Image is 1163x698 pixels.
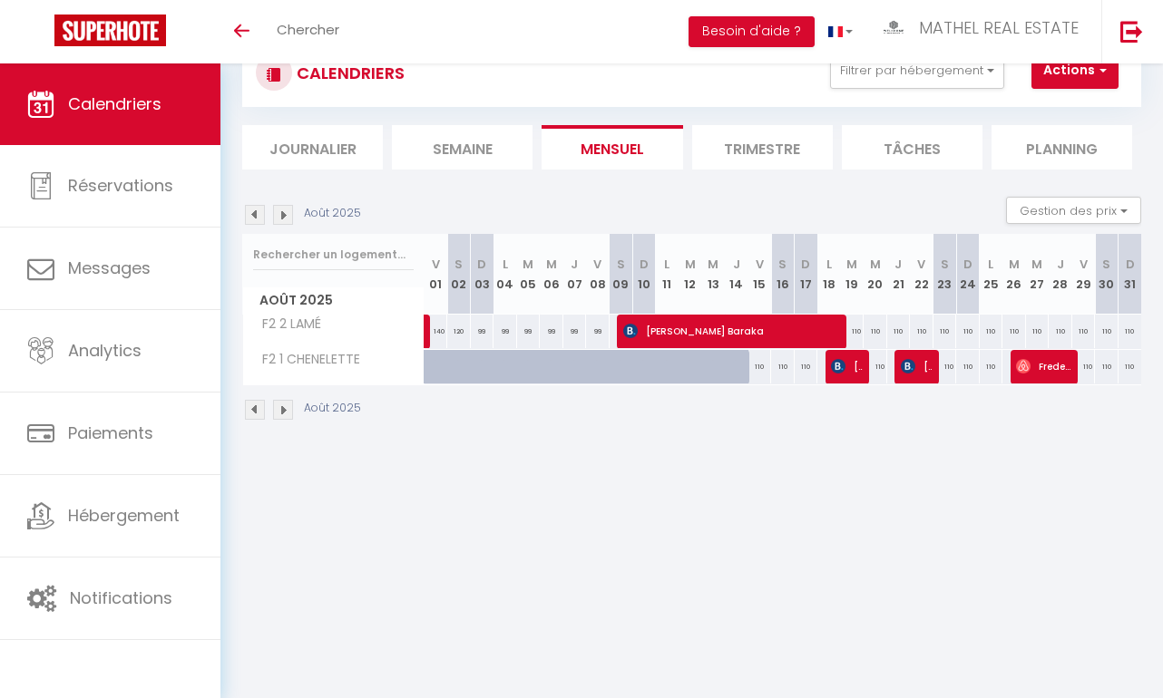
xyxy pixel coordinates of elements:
li: Planning [992,125,1132,170]
span: Messages [68,257,151,279]
th: 17 [795,234,818,315]
th: 19 [841,234,865,315]
abbr: V [917,256,925,273]
div: 110 [1072,315,1096,348]
abbr: J [894,256,902,273]
abbr: M [708,256,718,273]
span: Réservations [68,174,173,197]
li: Mensuel [542,125,682,170]
th: 01 [425,234,448,315]
button: Gestion des prix [1006,197,1141,224]
span: Paiements [68,422,153,444]
p: Août 2025 [304,205,361,222]
input: Rechercher un logement... [253,238,414,271]
div: 110 [771,350,795,383]
th: 28 [1049,234,1072,315]
abbr: M [846,256,857,273]
div: 110 [1049,315,1072,348]
img: Super Booking [54,15,166,46]
abbr: V [1080,256,1088,273]
abbr: S [454,256,463,273]
abbr: M [685,256,696,273]
abbr: M [870,256,881,273]
th: 04 [494,234,517,315]
div: 99 [494,315,517,348]
th: 15 [748,234,772,315]
p: Août 2025 [304,400,361,417]
li: Journalier [242,125,383,170]
abbr: D [963,256,972,273]
img: ... [880,16,907,39]
div: 110 [841,315,865,348]
th: 05 [517,234,541,315]
div: 110 [956,350,980,383]
abbr: V [593,256,601,273]
abbr: D [477,256,486,273]
button: Actions [1031,53,1119,89]
button: Ouvrir le widget de chat LiveChat [15,7,69,62]
abbr: M [523,256,533,273]
th: 31 [1119,234,1142,315]
th: 22 [910,234,933,315]
li: Trimestre [692,125,833,170]
span: Analytics [68,339,142,362]
div: 99 [586,315,610,348]
span: MATHEL REAL ESTATE [919,16,1079,39]
th: 06 [540,234,563,315]
abbr: V [432,256,440,273]
th: 30 [1095,234,1119,315]
th: 14 [725,234,748,315]
th: 11 [656,234,679,315]
div: 110 [1026,315,1050,348]
div: 110 [1119,315,1142,348]
img: logout [1120,20,1143,43]
div: 99 [517,315,541,348]
th: 03 [471,234,494,315]
li: Semaine [392,125,533,170]
div: 110 [795,350,818,383]
abbr: M [546,256,557,273]
div: 99 [563,315,587,348]
th: 27 [1026,234,1050,315]
th: 09 [610,234,633,315]
li: Tâches [842,125,982,170]
div: 99 [471,315,494,348]
div: 110 [933,315,957,348]
th: 20 [864,234,887,315]
div: 110 [887,315,911,348]
iframe: Chat [1086,616,1149,684]
button: Besoin d'aide ? [689,16,815,47]
span: Août 2025 [243,287,424,314]
th: 13 [702,234,726,315]
span: F2 1 CHENELETTE [246,350,365,370]
abbr: M [1009,256,1020,273]
span: Notifications [70,587,172,609]
div: 140 [425,315,448,348]
abbr: J [571,256,578,273]
span: Hébergement [68,504,180,527]
span: Calendriers [68,92,161,115]
span: F2 2 LAMÉ [246,315,326,334]
th: 25 [980,234,1003,315]
div: Notification de nouveau message [52,3,73,24]
abbr: S [1102,256,1110,273]
div: 110 [1095,350,1119,383]
th: 07 [563,234,587,315]
button: Filtrer par hébergement [830,53,1004,89]
span: Frederique Chataigner [1016,349,1071,383]
th: 12 [679,234,702,315]
div: 110 [1095,315,1119,348]
abbr: J [1057,256,1064,273]
th: 02 [447,234,471,315]
abbr: D [1126,256,1135,273]
abbr: S [778,256,787,273]
th: 18 [817,234,841,315]
abbr: L [664,256,669,273]
abbr: V [756,256,764,273]
th: 21 [887,234,911,315]
span: [PERSON_NAME] Baraka [623,314,844,348]
th: 24 [956,234,980,315]
div: 110 [933,350,957,383]
div: 110 [748,350,772,383]
div: 110 [864,315,887,348]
